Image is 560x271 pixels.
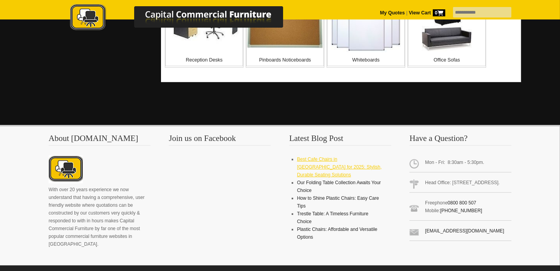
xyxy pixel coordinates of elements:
[49,134,150,146] h3: About [DOMAIN_NAME]
[297,211,368,224] a: Trestle Table: A Timeless Furniture Choice
[409,155,511,172] span: Mon - Fri: 8:30am - 5:30pm.
[408,56,485,64] p: Office Sofas
[409,196,511,221] span: Freephone Mobile:
[380,10,405,16] a: My Quotes
[433,9,445,16] span: 0
[409,134,511,146] h3: Have a Question?
[49,4,321,32] img: Capital Commercial Furniture Logo
[409,10,445,16] strong: View Cart
[289,134,391,146] h3: Latest Blog Post
[297,180,381,193] a: Our Folding Table Collection Awaits Your Choice
[166,56,243,64] p: Reception Desks
[408,10,445,16] a: View Cart0
[327,56,404,64] p: Whiteboards
[297,157,382,178] a: Best Cafe Chairs in [GEOGRAPHIC_DATA] for 2025: Stylish, Durable Seating Solutions
[49,155,83,183] img: About CCFNZ Logo
[409,176,511,193] span: Head Office: [STREET_ADDRESS].
[247,56,324,64] p: Pinboards Noticeboards
[440,208,482,213] a: [PHONE_NUMBER]
[169,155,270,241] iframe: fb:page Facebook Social Plugin
[49,186,150,248] p: With over 20 years experience we now understand that having a comprehensive, user friendly websit...
[297,227,378,240] a: Plastic Chairs: Affordable and Versatile Options
[49,4,321,35] a: Capital Commercial Furniture Logo
[297,195,379,209] a: How to Shine Plastic Chairs: Easy Care Tips
[169,134,271,146] h3: Join us on Facebook
[425,228,504,234] a: [EMAIL_ADDRESS][DOMAIN_NAME]
[448,200,476,206] a: 0800 800 507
